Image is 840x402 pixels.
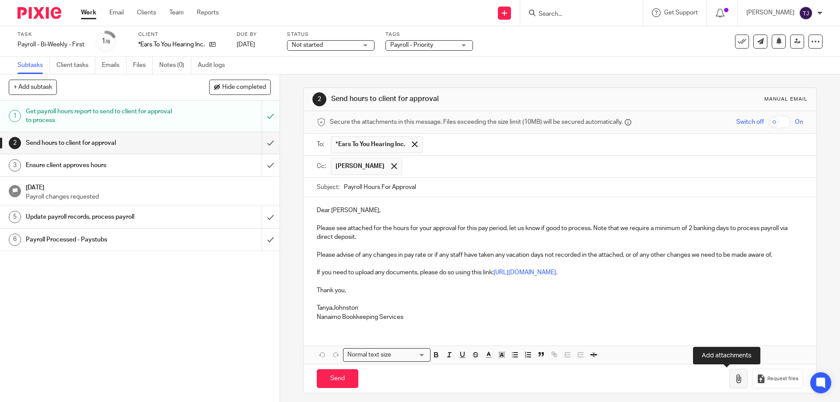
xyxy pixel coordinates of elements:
span: Get Support [664,10,698,16]
button: Hide completed [209,80,271,94]
a: Email [109,8,124,17]
input: Send [317,369,358,388]
p: *Ears To You Hearing Inc. [138,40,205,49]
p: TanyaJohnston [317,304,803,312]
span: Request files [767,375,798,382]
label: Status [287,31,374,38]
span: Normal text size [345,350,393,360]
span: Secure the attachments in this message. Files exceeding the size limit (10MB) will be secured aut... [330,118,623,126]
small: /6 [105,39,110,44]
p: Payroll changes requested [26,192,271,201]
label: Tags [385,31,473,38]
h1: Get payroll hours report to send to client for approval to process [26,105,177,127]
a: Files [133,57,153,74]
p: [PERSON_NAME] [746,8,794,17]
p: Nanaimo Bookkeeping Services [317,313,803,322]
label: To: [317,140,326,149]
h1: Update payroll records, process payroll [26,210,177,224]
div: Search for option [343,348,430,362]
span: *Ears To You Hearing Inc. [336,140,405,149]
div: 2 [312,92,326,106]
label: Due by [237,31,276,38]
label: Task [17,31,84,38]
a: Reports [197,8,219,17]
span: [PERSON_NAME] [336,162,385,171]
a: Client tasks [56,57,95,74]
div: 5 [9,211,21,223]
a: Team [169,8,184,17]
a: Clients [137,8,156,17]
div: 2 [9,137,21,149]
img: Pixie [17,7,61,19]
input: Search [538,10,616,18]
span: Switch off [736,118,764,126]
a: Work [81,8,96,17]
span: Hide completed [222,84,266,91]
div: Manual email [764,96,808,103]
input: Search for option [394,350,425,360]
span: On [795,118,803,126]
label: Cc: [317,162,326,171]
div: 1 [101,36,110,46]
h1: Payroll Processed - Paystubs [26,233,177,246]
span: Payroll - Priority [390,42,433,48]
a: Audit logs [198,57,231,74]
span: Not started [292,42,323,48]
div: 6 [9,234,21,246]
label: Client [138,31,226,38]
label: Subject: [317,183,339,192]
span: [DATE] [237,42,255,48]
p: Please advise of any changes in pay rate or if any staff have taken any vacation days not recorde... [317,251,803,259]
div: 1 [9,110,21,122]
h1: Send hours to client for approval [26,136,177,150]
h1: [DATE] [26,181,271,192]
h1: Ensure client approves hours [26,159,177,172]
p: Please see attached for the hours for your approval for this pay period, let us know if good to p... [317,224,803,242]
a: Subtasks [17,57,50,74]
p: If you need to upload any documents, please do so using this link: . [317,268,803,277]
a: Emails [102,57,126,74]
h1: Send hours to client for approval [331,94,579,104]
p: Thank you, [317,286,803,295]
p: Dear [PERSON_NAME], [317,206,803,215]
button: + Add subtask [9,80,57,94]
img: svg%3E [799,6,813,20]
a: Notes (0) [159,57,191,74]
div: 3 [9,159,21,171]
a: [URL][DOMAIN_NAME] [493,269,556,276]
button: Request files [752,369,803,388]
div: Payroll - Bi-Weekly - First [17,40,84,49]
